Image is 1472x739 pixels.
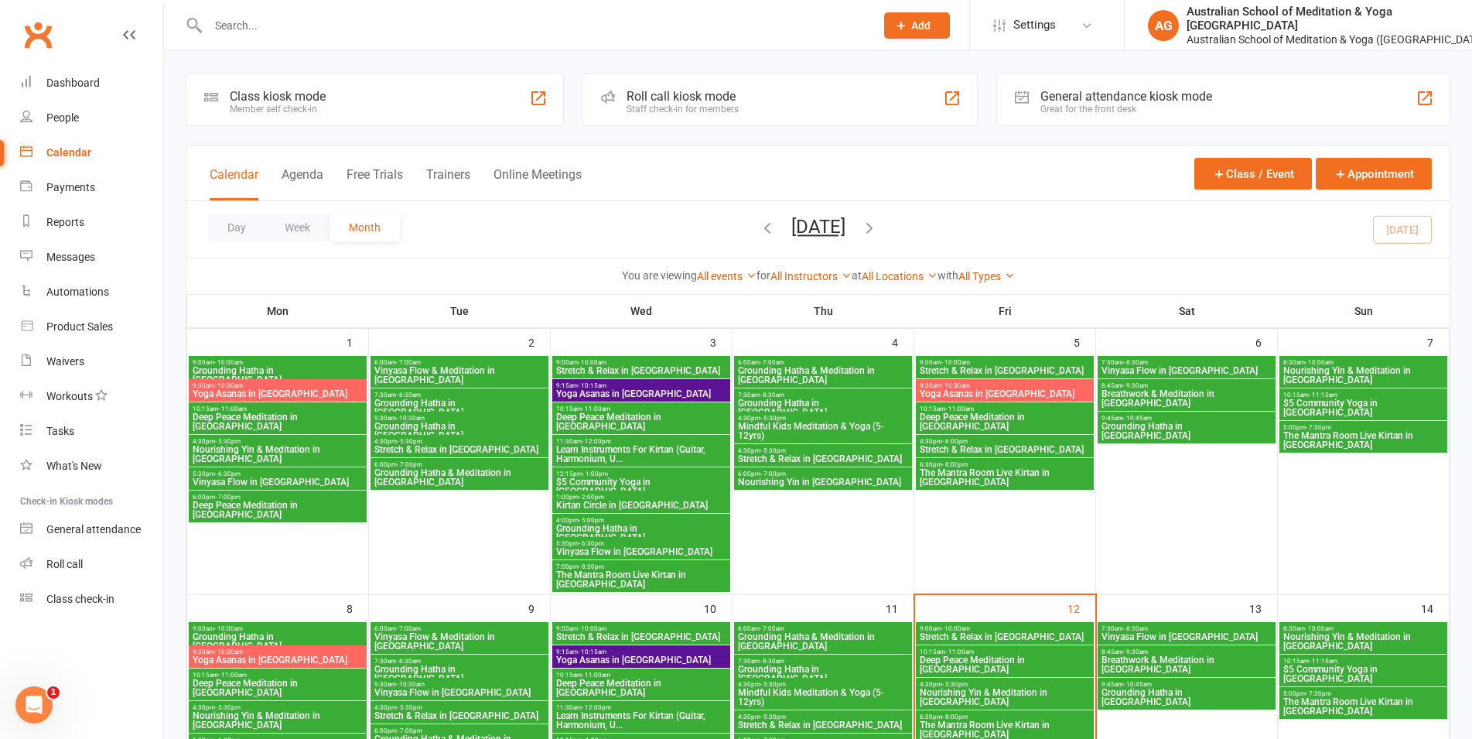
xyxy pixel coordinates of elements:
[218,672,247,679] span: - 11:00am
[555,563,727,570] span: 7:00pm
[46,425,74,437] div: Tasks
[528,329,550,354] div: 2
[578,359,606,366] span: - 10:00am
[1101,632,1272,641] span: Vinyasa Flow in [GEOGRAPHIC_DATA]
[528,595,550,621] div: 9
[192,477,364,487] span: Vinyasa Flow in [GEOGRAPHIC_DATA]
[578,625,606,632] span: - 10:00am
[582,405,610,412] span: - 11:00am
[919,461,1091,468] span: 6:30pm
[330,214,400,241] button: Month
[215,470,241,477] span: - 6:30pm
[760,658,784,665] span: - 8:30am
[218,405,247,412] span: - 11:00am
[919,655,1091,674] span: Deep Peace Meditation in [GEOGRAPHIC_DATA]
[1305,625,1334,632] span: - 10:00am
[396,625,421,632] span: - 7:00am
[215,704,241,711] span: - 5:30pm
[582,704,611,711] span: - 12:00pm
[1282,625,1444,632] span: 8:30am
[555,470,727,477] span: 12:15pm
[374,392,545,399] span: 7:30am
[20,344,163,379] a: Waivers
[46,558,83,570] div: Roll call
[46,216,84,228] div: Reports
[1316,158,1432,190] button: Appointment
[192,405,364,412] span: 10:15am
[1040,89,1212,104] div: General attendance kiosk mode
[374,359,545,366] span: 6:00am
[1040,104,1212,115] div: Great for the front desk
[555,655,727,665] span: Yoga Asanas in [GEOGRAPHIC_DATA]
[555,477,727,496] span: $5 Community Yoga in [GEOGRAPHIC_DATA]
[555,445,727,464] span: Learn Instruments For Kirtan (Guitar, Harmonium, U...
[737,366,909,385] span: Grounding Hatha & Meditation in [GEOGRAPHIC_DATA]
[1427,329,1449,354] div: 7
[374,665,545,683] span: Grounding Hatha in [GEOGRAPHIC_DATA]
[374,422,545,440] span: Grounding Hatha in [GEOGRAPHIC_DATA]
[942,461,968,468] span: - 8:00pm
[192,711,364,730] span: Nourishing Yin & Meditation in [GEOGRAPHIC_DATA]
[192,672,364,679] span: 10:15am
[555,389,727,399] span: Yoga Asanas in [GEOGRAPHIC_DATA]
[192,389,364,399] span: Yoga Asanas in [GEOGRAPHIC_DATA]
[760,359,784,366] span: - 7:00am
[942,713,968,720] span: - 8:00pm
[1123,382,1148,389] span: - 9:30am
[555,438,727,445] span: 11:30am
[1309,392,1337,399] span: - 11:15am
[47,686,60,699] span: 1
[737,720,909,730] span: Stretch & Relax in [GEOGRAPHIC_DATA]
[1282,366,1444,385] span: Nourishing Yin & Meditation in [GEOGRAPHIC_DATA]
[555,704,727,711] span: 11:30am
[46,355,84,368] div: Waivers
[555,648,727,655] span: 9:15am
[760,447,786,454] span: - 5:30pm
[374,415,545,422] span: 9:30am
[919,366,1091,375] span: Stretch & Relax in [GEOGRAPHIC_DATA]
[20,240,163,275] a: Messages
[1123,625,1148,632] span: - 8:30am
[192,445,364,464] span: Nourishing Yin & Meditation in [GEOGRAPHIC_DATA]
[737,359,909,366] span: 6:00am
[1101,625,1272,632] span: 7:30am
[192,655,364,665] span: Yoga Asanas in [GEOGRAPHIC_DATA]
[46,593,114,605] div: Class check-in
[737,688,909,706] span: Mindful Kids Meditation & Yoga (5-12yrs)
[46,181,95,193] div: Payments
[919,405,1091,412] span: 10:15am
[852,269,862,282] strong: at
[737,399,909,417] span: Grounding Hatha in [GEOGRAPHIC_DATA]
[1282,359,1444,366] span: 8:30am
[582,470,608,477] span: - 1:00pm
[555,501,727,510] span: Kirtan Circle in [GEOGRAPHIC_DATA]
[15,686,53,724] iframe: Intercom live chat
[203,15,864,36] input: Search...
[555,359,727,366] span: 9:00am
[791,216,845,238] button: [DATE]
[555,524,727,542] span: Grounding Hatha in [GEOGRAPHIC_DATA]
[1101,422,1272,440] span: Grounding Hatha in [GEOGRAPHIC_DATA]
[192,359,364,366] span: 9:00am
[579,563,604,570] span: - 8:30pm
[862,270,938,282] a: All Locations
[374,704,545,711] span: 4:30pm
[737,477,909,487] span: Nourishing Yin in [GEOGRAPHIC_DATA]
[1282,431,1444,450] span: The Mantra Room Live Kirtan in [GEOGRAPHIC_DATA]
[214,359,243,366] span: - 10:00am
[374,461,545,468] span: 6:00pm
[737,447,909,454] span: 4:30pm
[192,632,364,651] span: Grounding Hatha in [GEOGRAPHIC_DATA]
[582,672,610,679] span: - 11:00am
[192,648,364,655] span: 9:30am
[919,625,1091,632] span: 9:00am
[737,658,909,665] span: 7:30am
[374,711,545,720] span: Stretch & Relax in [GEOGRAPHIC_DATA]
[46,77,100,89] div: Dashboard
[760,470,786,477] span: - 7:00pm
[1074,329,1095,354] div: 5
[46,390,93,402] div: Workouts
[770,270,852,282] a: All Instructors
[1306,690,1331,697] span: - 7:30pm
[919,382,1091,389] span: 9:30am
